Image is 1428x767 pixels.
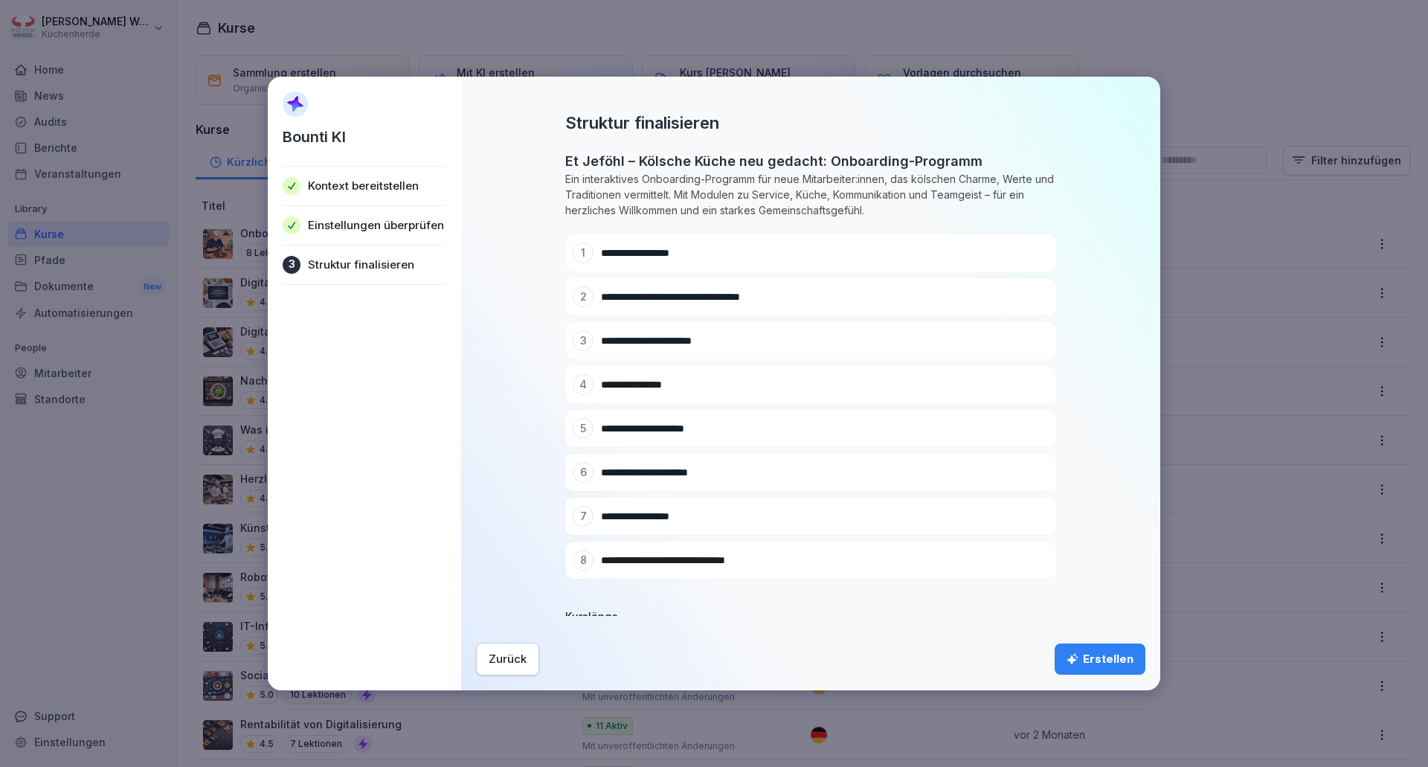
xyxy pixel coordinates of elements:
[573,243,594,263] div: 1
[573,330,594,351] div: 3
[573,418,594,439] div: 5
[1055,644,1145,675] button: Erstellen
[565,171,1056,218] p: Ein interaktives Onboarding-Programm für neue Mitarbeiter:innen, das kölschen Charme, Werte und T...
[573,550,594,571] div: 8
[283,92,308,117] img: AI Sparkle
[565,151,1056,171] h2: Et Jeföhl – Kölsche Küche neu gedacht: Onboarding-Programm
[1067,651,1133,667] div: Erstellen
[489,651,527,667] div: Zurück
[565,112,719,133] h2: Struktur finalisieren
[565,609,1056,624] h4: Kurslänge
[573,506,594,527] div: 7
[283,126,346,148] p: Bounti KI
[573,462,594,483] div: 6
[308,179,419,193] p: Kontext bereitstellen
[283,256,300,274] div: 3
[308,218,444,233] p: Einstellungen überprüfen
[308,257,414,272] p: Struktur finalisieren
[573,374,594,395] div: 4
[573,286,594,307] div: 2
[476,643,539,675] button: Zurück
